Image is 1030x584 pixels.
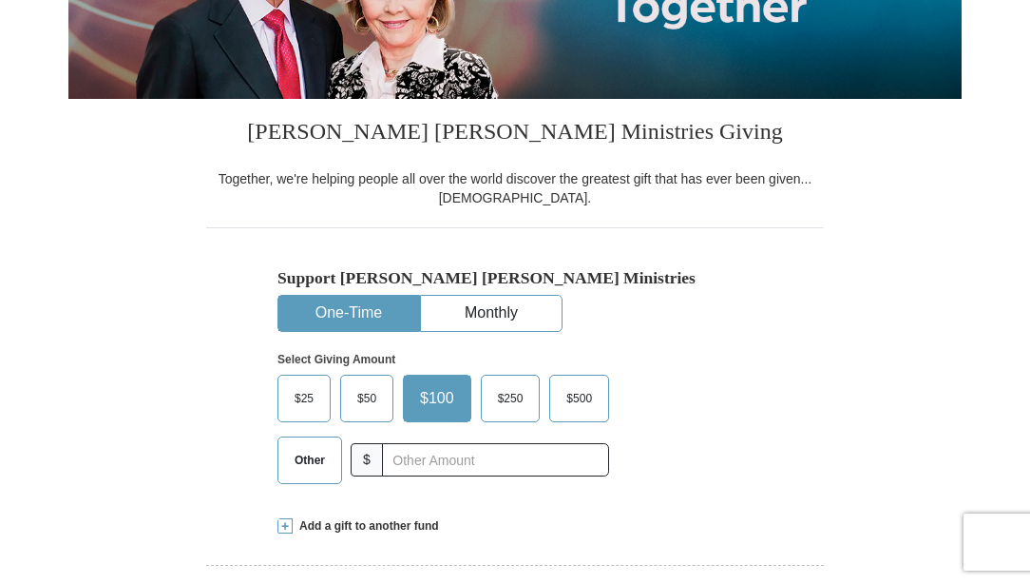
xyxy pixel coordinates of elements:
[277,268,753,288] h5: Support [PERSON_NAME] [PERSON_NAME] Ministries
[348,384,386,413] span: $50
[351,443,383,477] span: $
[488,384,533,413] span: $250
[278,296,419,331] button: One-Time
[421,296,562,331] button: Monthly
[277,353,395,366] strong: Select Giving Amount
[410,384,464,413] span: $100
[206,169,824,207] div: Together, we're helping people all over the world discover the greatest gift that has ever been g...
[285,446,334,475] span: Other
[206,99,824,169] h3: [PERSON_NAME] [PERSON_NAME] Ministries Giving
[285,384,323,413] span: $25
[382,443,609,477] input: Other Amount
[293,518,439,535] span: Add a gift to another fund
[557,384,601,413] span: $500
